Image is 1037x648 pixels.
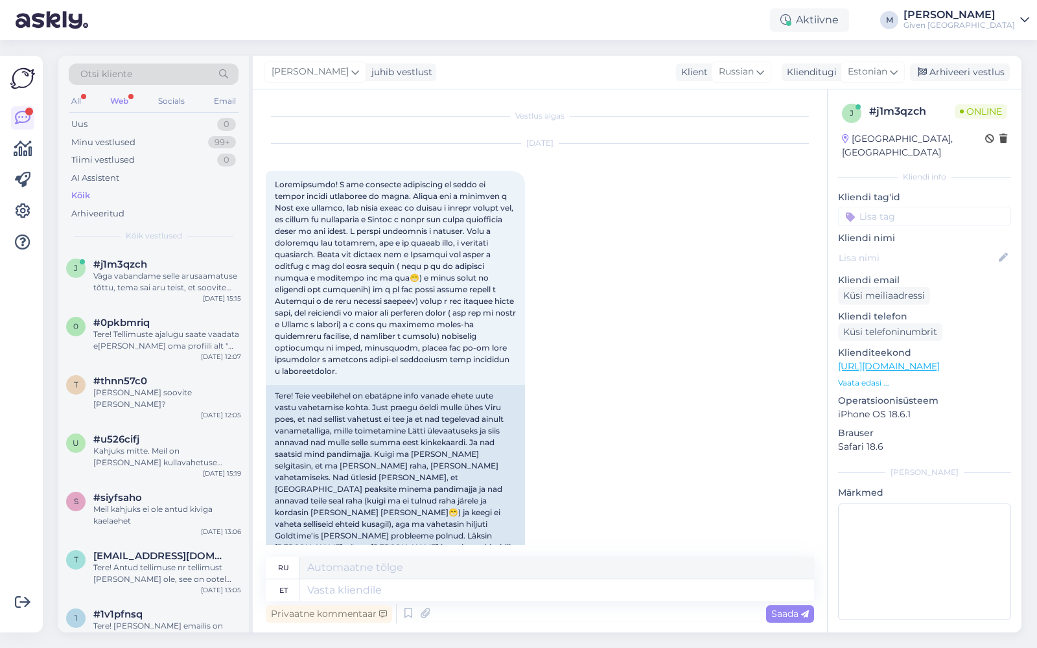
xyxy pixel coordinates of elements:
div: Kahjuks mitte. Meil on [PERSON_NAME] kullavahetuse teenus [93,445,241,469]
div: [DATE] [266,137,814,149]
div: Meil kahjuks ei ole antud kiviga kaelaehet [93,503,241,527]
div: Given [GEOGRAPHIC_DATA] [903,20,1015,30]
div: Tere! Tellimuste ajalugu saate vaadata e[PERSON_NAME] oma profiili alt " tellimuste ajalugu" . E-... [93,329,241,352]
div: 0 [217,118,236,131]
span: t [74,380,78,389]
p: Märkmed [838,486,1011,500]
div: 0 [217,154,236,167]
span: u [73,438,79,448]
div: # j1m3qzch [869,104,955,119]
p: Kliendi nimi [838,231,1011,245]
div: Tere! Teie veebilehel on ebatäpne info vanade ehete uute vastu vahetamise kohta. Just praegu öeld... [266,385,525,617]
div: ru [278,557,289,579]
a: [PERSON_NAME]Given [GEOGRAPHIC_DATA] [903,10,1029,30]
div: Minu vestlused [71,136,135,149]
p: Safari 18.6 [838,440,1011,454]
div: Arhiveeritud [71,207,124,220]
div: Kliendi info [838,171,1011,183]
span: [PERSON_NAME] [272,65,349,79]
div: [DATE] 15:15 [203,294,241,303]
span: tuulikun@gmail.com [93,550,228,562]
span: #0pkbmriq [93,317,150,329]
span: #siyfsaho [93,492,142,503]
div: 99+ [208,136,236,149]
span: Kõik vestlused [126,230,182,242]
div: M [880,11,898,29]
div: [PERSON_NAME] soovite [PERSON_NAME]? [93,387,241,410]
div: Arhiveeri vestlus [910,64,1010,81]
p: Brauser [838,426,1011,440]
div: [DATE] 12:05 [201,410,241,420]
div: [DATE] 13:06 [201,527,241,537]
div: [DATE] 15:19 [203,469,241,478]
div: Klient [676,65,708,79]
span: j [850,108,854,118]
a: [URL][DOMAIN_NAME] [838,360,940,372]
p: Klienditeekond [838,346,1011,360]
div: Aktiivne [770,8,849,32]
div: Tere! [PERSON_NAME] emailis on kirjas, et teile saatis kinkekaardi antud saaja, [PERSON_NAME] and... [93,620,241,643]
div: [DATE] 13:05 [201,585,241,595]
div: Kõik [71,189,90,202]
div: Uus [71,118,87,131]
div: Tiimi vestlused [71,154,135,167]
span: #thnn57c0 [93,375,147,387]
span: Saada [771,608,809,619]
span: Loremipsumdo! S ame consecte adipiscing el seddo ei tempor incidi utlaboree do magna. Aliqua eni ... [275,179,518,376]
img: Askly Logo [10,66,35,91]
div: Küsi telefoninumbrit [838,323,942,341]
span: Estonian [848,65,887,79]
div: Web [108,93,131,110]
div: juhib vestlust [366,65,432,79]
p: Kliendi telefon [838,310,1011,323]
div: et [279,579,288,601]
p: Vaata edasi ... [838,377,1011,389]
span: 0 [73,321,78,331]
div: Väga vabandame selle arusaamatuse tõttu, tema sai aru teist, et soovite kohest vahetust ja setõtt... [93,270,241,294]
p: Operatsioonisüsteem [838,394,1011,408]
div: Vestlus algas [266,110,814,122]
span: t [74,555,78,564]
div: AI Assistent [71,172,119,185]
div: [GEOGRAPHIC_DATA], [GEOGRAPHIC_DATA] [842,132,985,159]
span: 1 [75,613,77,623]
p: Kliendi tag'id [838,191,1011,204]
div: Email [211,93,239,110]
div: Küsi meiliaadressi [838,287,930,305]
div: Privaatne kommentaar [266,605,392,623]
div: [DATE] 12:07 [201,352,241,362]
span: Otsi kliente [80,67,132,81]
span: #u526cifj [93,434,139,445]
span: Russian [719,65,754,79]
span: #1v1pfnsq [93,608,143,620]
span: j [74,263,78,273]
p: iPhone OS 18.6.1 [838,408,1011,421]
div: [PERSON_NAME] [838,467,1011,478]
span: Online [955,104,1007,119]
div: Klienditugi [782,65,837,79]
div: All [69,93,84,110]
div: Tere! Antud tellimuse nr tellimust [PERSON_NAME] ole, see on ootel staatusega ning [PERSON_NAME] ... [93,562,241,585]
span: s [74,496,78,506]
span: #j1m3qzch [93,259,147,270]
input: Lisa nimi [839,251,996,265]
div: [PERSON_NAME] [903,10,1015,20]
p: Kliendi email [838,273,1011,287]
div: Socials [156,93,187,110]
input: Lisa tag [838,207,1011,226]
